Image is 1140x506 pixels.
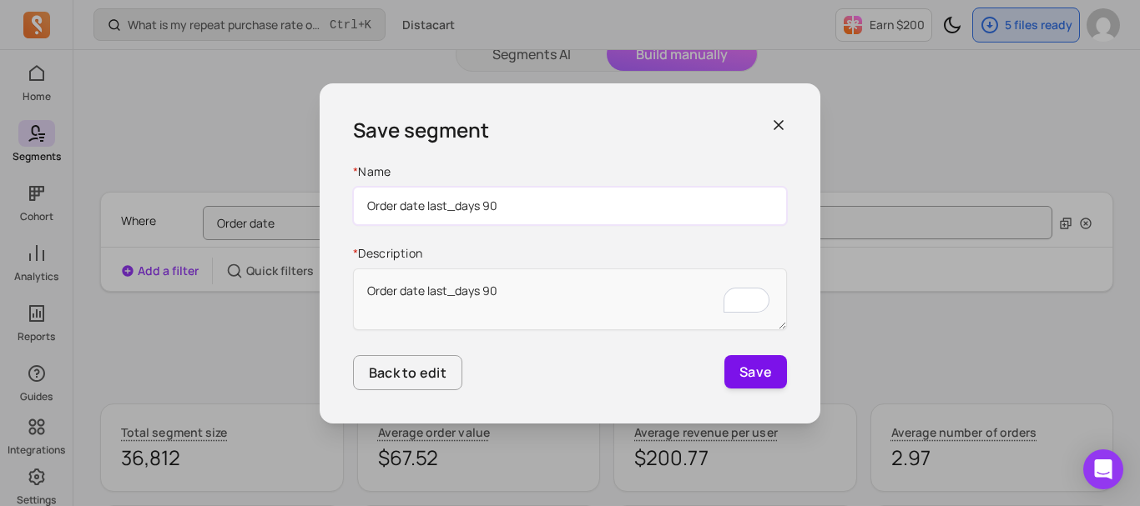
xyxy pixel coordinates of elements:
label: Name [353,163,787,180]
textarea: To enrich screen reader interactions, please activate Accessibility in Grammarly extension settings [353,268,787,330]
button: Save [724,355,787,388]
h3: Save segment [353,117,489,143]
div: Open Intercom Messenger [1083,449,1123,489]
button: Back to edit [353,355,462,390]
label: Description [353,245,787,262]
input: Name [353,187,787,225]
